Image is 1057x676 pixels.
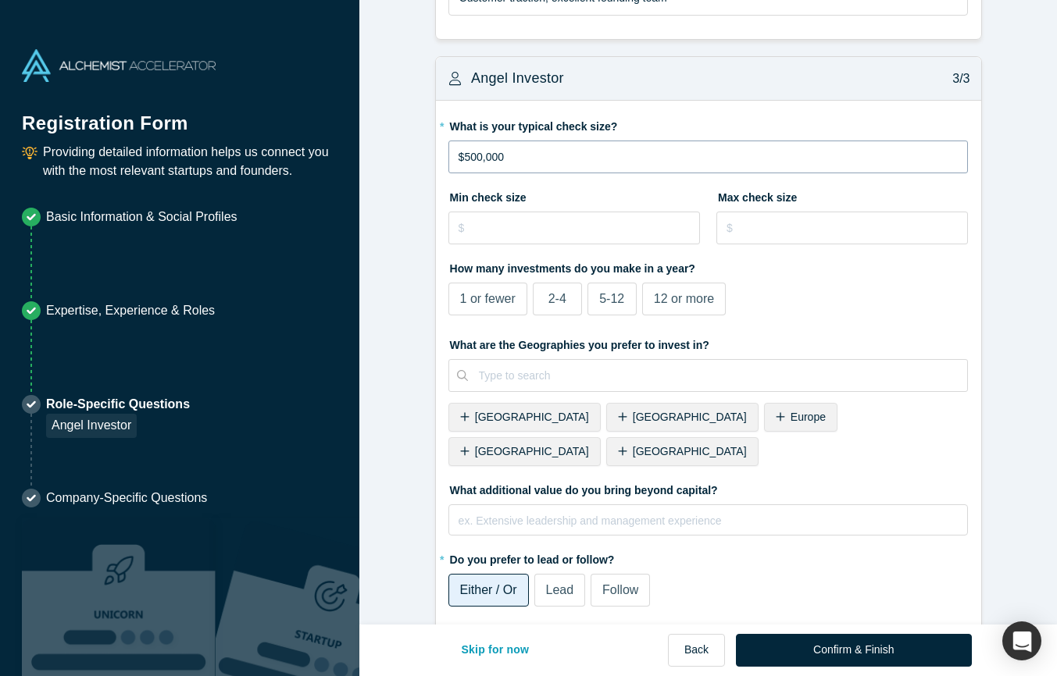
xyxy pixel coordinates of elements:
[448,546,969,568] label: Do you prefer to lead or follow?
[716,212,968,244] input: $
[471,68,564,89] h3: Angel Investor
[602,583,638,596] span: Follow
[791,411,826,423] span: Europe
[716,184,968,206] label: Max check size
[46,395,190,414] p: Role-Specific Questions
[448,477,969,499] label: What additional value do you bring beyond capital?
[445,634,546,667] button: Skip for now
[448,504,969,535] div: rdw-wrapper
[606,437,759,466] div: [GEOGRAPHIC_DATA]
[448,184,700,206] label: Min check size
[668,634,725,667] button: Back
[448,403,601,432] div: [GEOGRAPHIC_DATA]
[46,489,207,507] p: Company-Specific Questions
[546,583,574,596] span: Lead
[448,141,969,173] input: $
[46,208,237,226] p: Basic Information & Social Profiles
[448,332,969,354] label: What are the Geographies you prefer to invest in?
[448,212,700,244] input: $
[22,93,337,137] h1: Registration Form
[475,445,589,457] span: [GEOGRAPHIC_DATA]
[22,49,216,82] img: Alchemist Accelerator Logo
[460,292,516,305] span: 1 or fewer
[448,437,601,466] div: [GEOGRAPHIC_DATA]
[475,411,589,423] span: [GEOGRAPHIC_DATA]
[46,301,215,320] p: Expertise, Experience & Roles
[945,69,970,88] p: 3/3
[606,403,759,432] div: [GEOGRAPHIC_DATA]
[633,445,747,457] span: [GEOGRAPHIC_DATA]
[460,583,517,596] span: Either / Or
[448,255,969,277] label: How many investments do you make in a year?
[599,292,624,305] span: 5-12
[459,510,959,541] div: rdw-editor
[654,292,714,305] span: 12 or more
[43,143,337,180] p: Providing detailed information helps us connect you with the most relevant startups and founders.
[736,634,971,667] button: Confirm & Finish
[764,403,837,432] div: Europe
[46,414,137,438] div: Angel Investor
[548,292,566,305] span: 2-4
[448,113,969,135] label: What is your typical check size?
[633,411,747,423] span: [GEOGRAPHIC_DATA]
